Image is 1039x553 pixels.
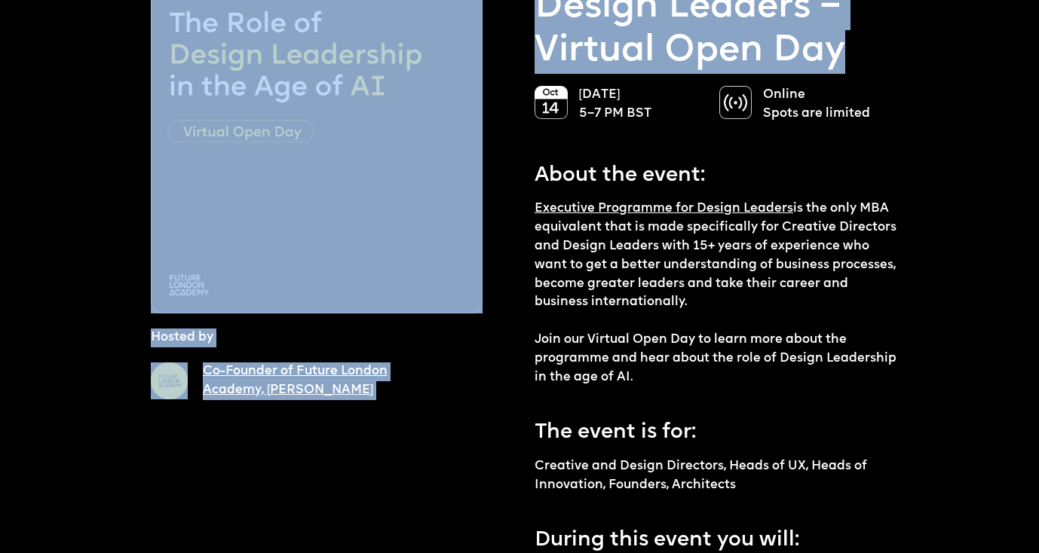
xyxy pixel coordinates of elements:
[151,362,188,399] img: A yellow circle with Future London Academy logo
[535,200,903,386] p: is the only MBA equivalent that is made specifically for Creative Directors and Design Leaders wi...
[535,152,903,191] p: About the event:
[763,86,888,124] p: Online Spots are limited
[579,86,704,124] p: [DATE] 5–7 PM BST
[535,409,903,448] p: The event is for:
[535,203,793,215] a: Executive Programme for Design Leaders
[203,365,388,396] a: Co-Founder of Future London Academy, [PERSON_NAME]
[535,457,903,495] p: Creative and Design Directors, Heads of UX, Heads of Innovation, Founders, Architects
[151,328,213,347] p: Hosted by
